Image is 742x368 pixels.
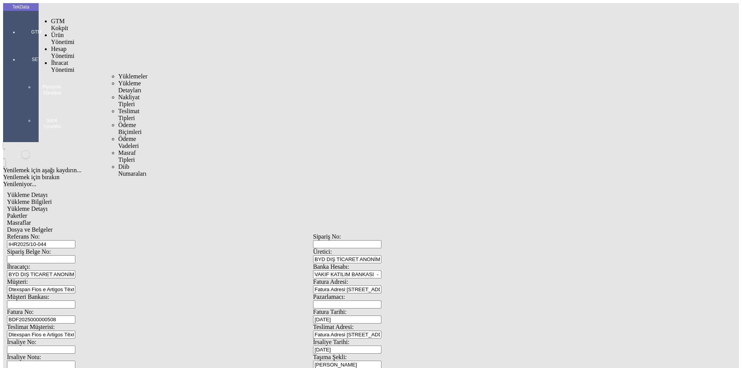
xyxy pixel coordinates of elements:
span: Masraflar [7,219,31,226]
span: Ödeme Vadeleri [118,136,139,149]
div: Yenileniyor... [3,181,623,188]
span: Hesap Yönetimi [51,46,74,59]
span: Fatura Adresi: [313,278,348,285]
span: Teslimat Tipleri [118,108,140,121]
span: Teslimat Adresi: [313,324,354,330]
span: Sipariş No: [313,233,341,240]
span: Dosya ve Belgeler [7,226,53,233]
span: Taşıma Şekli: [313,354,347,360]
span: İrsaliye Tarihi: [313,339,349,345]
span: Paketler [7,212,27,219]
span: Yükleme Bilgileri [7,198,52,205]
span: Nakliyat Tipleri [118,94,140,107]
div: Yenilemek için aşağı kaydırın... [3,167,623,174]
span: Fatura Tarihi: [313,309,347,315]
span: Yükleme Detayı [7,205,48,212]
span: Sipariş Belge No: [7,248,51,255]
span: Ödeme Biçimleri [118,122,141,135]
span: Üretici: [313,248,332,255]
span: İrsaliye Notu: [7,354,41,360]
span: İhracat Yönetimi [51,59,74,73]
span: Referans No: [7,233,40,240]
div: TekData [3,4,39,10]
span: İrsaliye No: [7,339,36,345]
span: Müşteri Bankası: [7,293,49,300]
span: Yükleme Detayları [118,80,141,93]
span: Fatura No: [7,309,34,315]
span: Diib Numaraları [118,163,146,177]
span: Müşteri: [7,278,28,285]
span: Banka Hesabı: [313,263,349,270]
span: Yükleme Detayı [7,192,48,198]
span: İhracatçı: [7,263,30,270]
span: Masraf Tipleri [118,149,136,163]
span: Teslimat Müşterisi: [7,324,55,330]
span: Pazarlamacı: [313,293,345,300]
span: Ürün Yönetimi [51,32,74,45]
span: SET [25,56,48,63]
span: Yüklemeler [118,73,148,80]
span: GTM Kokpit [51,18,68,31]
div: Yenilemek için bırakın [3,174,623,181]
